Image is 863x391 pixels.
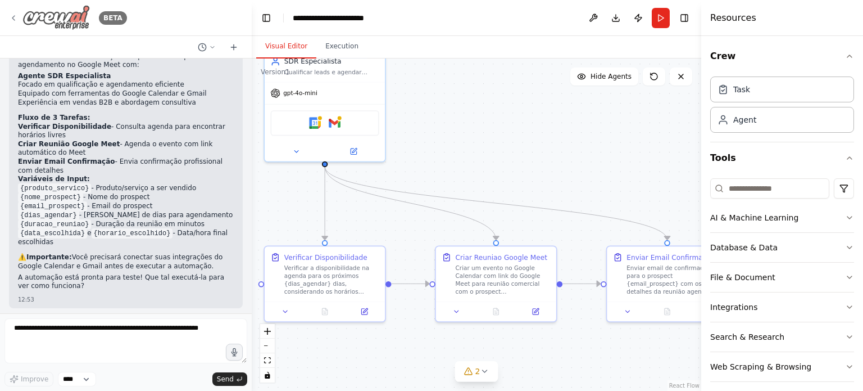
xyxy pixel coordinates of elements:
h4: Resources [710,11,756,25]
button: Hide right sidebar [676,10,692,26]
button: Search & Research [710,322,854,352]
strong: Criar Reunião Google Meet [18,140,120,148]
button: Click to speak your automation idea [226,344,243,361]
li: - Envia confirmação profissional com detalhes [18,158,234,175]
p: ⚠️ Você precisará conectar suas integrações do Google Calendar e Gmail antes de executar a automa... [18,253,234,271]
button: Web Scraping & Browsing [710,352,854,381]
button: Visual Editor [256,35,316,59]
span: Improve [21,375,48,384]
p: Perfeito! Criei uma automação completa de SDR para agendamento no Google Meet com: [18,52,234,70]
button: Hide left sidebar [258,10,274,26]
li: Experiência em vendas B2B e abordagem consultiva [18,98,234,107]
button: Open in side panel [347,306,381,318]
code: {nome_prospect} [18,192,83,203]
button: zoom in [260,324,275,339]
div: Task [733,84,750,95]
code: {data_escolhida} [18,228,87,239]
div: BETA [99,11,127,25]
div: Criar Reuniao Google Meet [456,253,547,262]
g: Edge from 1870ded3-d8f2-4168-95a5-ebe69f7e42ac to de758dc9-8114-4276-a9a6-c479af79b955 [320,167,672,240]
div: Version 1 [261,68,290,77]
code: {duracao_reuniao} [18,219,91,230]
div: Enviar email de confirmação para o prospect {email_prospect} com os detalhes da reunião agendada,... [626,264,721,296]
span: Send [217,375,234,384]
button: Hide Agents [570,68,638,86]
button: AI & Machine Learning [710,203,854,232]
div: React Flow controls [260,324,275,383]
li: - Nome do prospect [18,193,234,202]
code: {horario_escolhido} [92,228,173,239]
button: Crew [710,41,854,72]
strong: Importante: [26,253,72,261]
button: Database & Data [710,233,854,262]
code: {dias_agendar} [18,210,79,221]
span: 2 [475,366,480,377]
div: Tools [710,174,854,391]
li: - [PERSON_NAME] de dias para agendamento [18,211,234,220]
g: Edge from 1870ded3-d8f2-4168-95a5-ebe69f7e42ac to 655f4837-633e-48a7-88b7-0dc8629ae11e [320,167,501,240]
button: File & Document [710,263,854,292]
li: Equipado com ferramentas do Google Calendar e Gmail [18,89,234,98]
strong: Verificar Disponibilidade [18,123,111,131]
div: Verificar DisponibilidadeVerificar a disponibilidade na agenda para os próximos {dias_agendar} di... [264,245,386,322]
li: - Produto/serviço a ser vendido [18,184,234,193]
div: 12:53 [18,295,234,304]
strong: Variáveis de Input: [18,175,90,183]
div: Enviar Email ConfirmacaoEnviar email de confirmação para o prospect {email_prospect} com os detal... [606,245,729,322]
g: Edge from 655f4837-633e-48a7-88b7-0dc8629ae11e to de758dc9-8114-4276-a9a6-c479af79b955 [563,279,601,289]
strong: Agente SDR Especialista [18,72,111,80]
span: gpt-4o-mini [283,89,317,97]
button: Send [212,372,247,386]
button: Open in side panel [519,306,552,318]
li: - Consulta agenda para encontrar horários livres [18,123,234,140]
code: {produto_servico} [18,183,91,194]
div: SDR Especialista [284,56,379,66]
button: zoom out [260,339,275,353]
button: Start a new chat [225,41,243,54]
div: Crew [710,72,854,142]
div: Qualificar leads e agendar reuniões comerciais no Google Meet de forma eficiente, garantindo alta... [284,68,379,76]
g: Edge from 88d69e0d-178f-40bd-bb2d-de6741621c96 to 655f4837-633e-48a7-88b7-0dc8629ae11e [392,279,429,289]
button: fit view [260,353,275,368]
strong: Enviar Email Confirmação [18,158,115,165]
div: Enviar Email Confirmacao [626,253,715,262]
div: Verificar a disponibilidade na agenda para os próximos {dias_agendar} dias, considerando os horár... [284,264,379,296]
button: 2 [455,361,498,382]
button: Tools [710,142,854,174]
li: - Agenda o evento com link automático do Meet [18,140,234,158]
p: A automação está pronta para teste! Que tal executá-la para ver como funciona? [18,273,234,291]
div: Integrations [710,302,757,313]
button: Switch to previous chat [193,41,220,54]
img: Logo [22,5,90,30]
img: Google Calendar [309,117,321,129]
button: Improve [4,372,53,386]
a: React Flow attribution [669,383,700,389]
div: Criar um evento no Google Calendar com link do Google Meet para reunião comercial com o prospect ... [456,264,551,296]
li: e - Data/hora final escolhidas [18,229,234,247]
div: AI & Machine Learning [710,212,798,223]
img: Gmail [329,117,340,129]
button: No output available [304,306,346,318]
span: Hide Agents [591,72,632,81]
div: Search & Research [710,331,784,343]
strong: Fluxo de 3 Tarefas: [18,114,90,122]
button: toggle interactivity [260,368,275,383]
li: - Email do prospect [18,202,234,211]
li: - Duração da reunião em minutos [18,220,234,229]
div: Verificar Disponibilidade [284,253,367,262]
button: Open in side panel [326,146,381,158]
button: Open in side panel [690,306,724,318]
li: Focado em qualificação e agendamento eficiente [18,80,234,89]
div: SDR EspecialistaQualificar leads e agendar reuniões comerciais no Google Meet de forma eficiente,... [264,50,386,162]
code: {email_prospect} [18,201,87,212]
button: No output available [475,306,517,318]
div: Database & Data [710,242,778,253]
g: Edge from 1870ded3-d8f2-4168-95a5-ebe69f7e42ac to 88d69e0d-178f-40bd-bb2d-de6741621c96 [320,167,329,240]
div: Criar Reuniao Google MeetCriar um evento no Google Calendar com link do Google Meet para reunião ... [435,245,557,322]
button: No output available [647,306,688,318]
button: Integrations [710,293,854,322]
div: File & Document [710,272,775,283]
div: Web Scraping & Browsing [710,361,811,372]
nav: breadcrumb [293,12,393,24]
button: Execution [316,35,367,59]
